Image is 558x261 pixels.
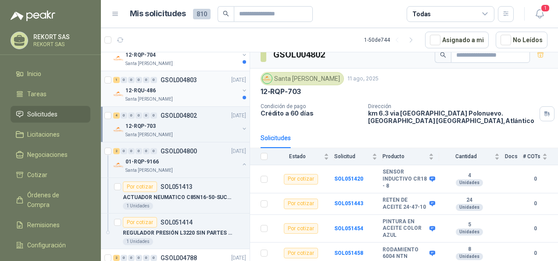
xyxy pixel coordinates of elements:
h3: GSOL004802 [273,48,326,62]
p: GSOL004800 [161,148,197,154]
div: Por cotizar [284,223,318,234]
a: Inicio [11,65,90,82]
img: Company Logo [262,74,272,83]
p: [DATE] [231,147,246,156]
p: Crédito a 60 días [261,109,361,117]
p: REGULADOR PRESIÓN L3220 SIN PARTES ADICI [123,229,232,237]
p: Santa [PERSON_NAME] [125,60,173,67]
th: Docs [505,148,523,165]
h1: Mis solicitudes [130,7,186,20]
img: Company Logo [113,89,124,99]
a: 4 0 0 0 0 0 GSOL004802[DATE] Company Logo12-RQP-703Santa [PERSON_NAME] [113,110,248,138]
div: 0 [121,112,127,119]
div: 0 [121,77,127,83]
span: Solicitudes [27,109,57,119]
div: 0 [136,255,142,261]
div: 0 [128,148,135,154]
a: Tareas [11,86,90,102]
span: Órdenes de Compra [27,190,82,210]
p: Santa [PERSON_NAME] [125,96,173,103]
span: Estado [273,153,322,159]
p: km 6.3 via [GEOGRAPHIC_DATA] Polonuevo. [GEOGRAPHIC_DATA] [GEOGRAPHIC_DATA] , Atlántico [368,109,536,124]
span: Configuración [27,240,66,250]
p: 11 ago, 2025 [347,75,379,83]
span: Cantidad [439,153,493,159]
div: 0 [150,77,157,83]
p: Condición de pago [261,103,361,109]
b: RETEN DE ACEITE 24-47-10 [383,197,427,210]
span: Remisiones [27,220,60,230]
a: Configuración [11,237,90,254]
img: Company Logo [113,124,124,135]
th: Estado [273,148,334,165]
a: Negociaciones [11,146,90,163]
p: [DATE] [231,76,246,84]
p: ACTUADOR NEUMATICO C85N16-50-SUCCION HUE [123,193,232,202]
b: 0 [523,225,547,233]
p: SOL051413 [161,184,193,190]
span: search [223,11,229,17]
div: Santa [PERSON_NAME] [261,72,344,85]
div: 1 Unidades [123,238,153,245]
a: SOL051443 [334,200,363,207]
p: Santa [PERSON_NAME] [125,131,173,138]
span: search [440,52,446,58]
button: 1 [532,6,547,22]
span: Cotizar [27,170,47,180]
span: Tareas [27,89,46,99]
div: Por cotizar [284,174,318,185]
div: 0 [136,148,142,154]
div: Unidades [456,179,483,186]
div: 0 [128,255,135,261]
span: Producto [383,153,427,159]
b: 0 [523,199,547,208]
div: Por cotizar [123,217,157,228]
a: Órdenes de Compra [11,187,90,213]
p: Dirección [368,103,536,109]
button: No Leídos [496,32,547,48]
div: 0 [150,112,157,119]
div: Por cotizar [123,181,157,192]
p: GSOL004803 [161,77,197,83]
span: # COTs [523,153,540,159]
p: 12-RQP-703 [125,122,156,130]
div: Unidades [456,204,483,211]
a: Solicitudes [11,106,90,123]
img: Logo peakr [11,11,55,21]
b: 0 [523,175,547,183]
b: RODAMIENTO 6004 NTN [383,246,427,260]
b: 24 [439,197,500,204]
div: Todas [412,9,431,19]
a: Por cotizarSOL051414REGULADOR PRESIÓN L3220 SIN PARTES ADICI1 Unidades [101,214,250,249]
b: PINTURA EN ACEITE COLOR AZUL [383,218,427,239]
div: 0 [121,148,127,154]
p: GSOL004788 [161,255,197,261]
span: 1 [540,4,550,12]
div: 1 [113,77,120,83]
div: 0 [143,148,150,154]
p: SOL051414 [161,219,193,225]
b: 4 [439,172,500,179]
a: 1 0 0 0 0 0 GSOL004805[DATE] Company Logo12-RQP-704Santa [PERSON_NAME] [113,39,248,67]
a: 1 0 0 0 0 0 GSOL004803[DATE] Company Logo12-RQU-486Santa [PERSON_NAME] [113,75,248,103]
span: Licitaciones [27,130,60,139]
p: REKORT SAS [33,34,88,40]
div: 2 [113,255,120,261]
th: Cantidad [439,148,505,165]
img: Company Logo [113,160,124,170]
a: SOL051420 [334,176,363,182]
b: 5 [439,221,500,228]
th: # COTs [523,148,558,165]
th: Producto [383,148,439,165]
a: Cotizar [11,167,90,183]
span: Negociaciones [27,150,68,159]
a: SOL051458 [334,250,363,256]
div: 0 [143,112,150,119]
div: 4 [113,112,120,119]
div: 0 [128,112,135,119]
div: 1 Unidades [123,203,153,210]
a: Remisiones [11,217,90,233]
div: 0 [143,77,150,83]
